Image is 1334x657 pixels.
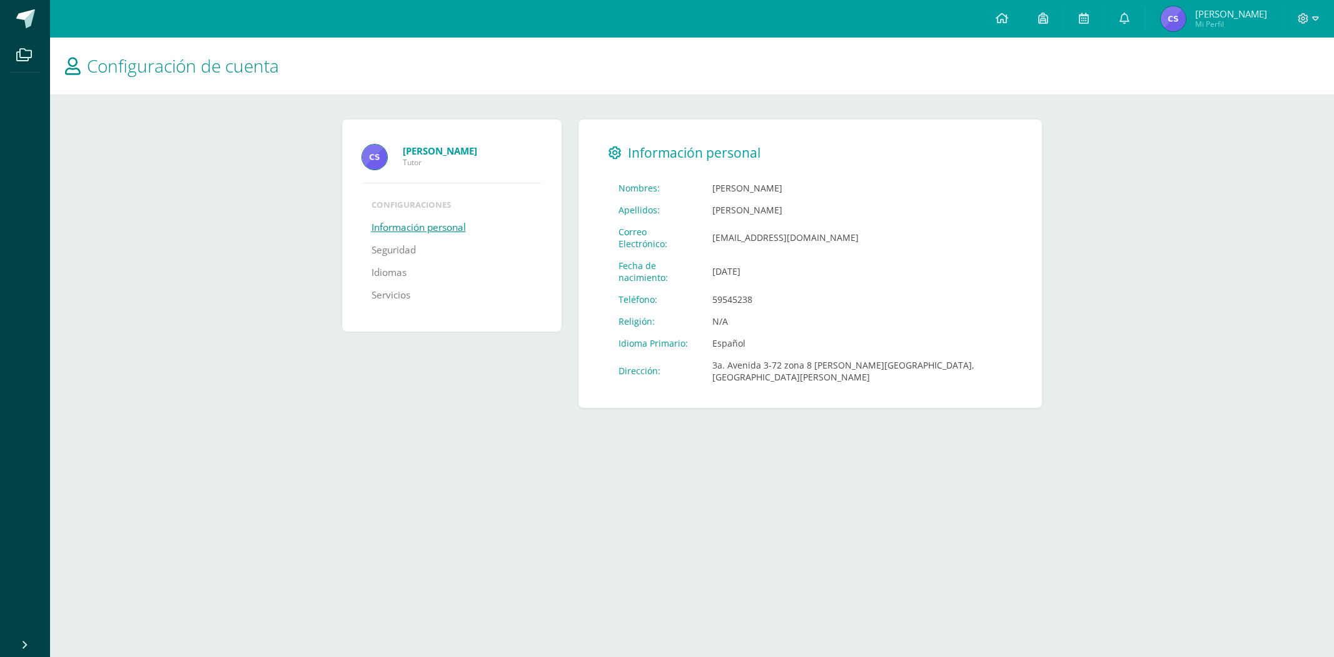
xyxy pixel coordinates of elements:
td: Religión: [609,310,702,332]
td: Dirección: [609,354,702,388]
td: [PERSON_NAME] [702,177,1013,199]
img: 4295ef0c9fdb24962228fb0198f15984.png [1161,6,1186,31]
td: Idioma Primario: [609,332,702,354]
td: [PERSON_NAME] [702,199,1013,221]
td: Nombres: [609,177,702,199]
span: Mi Perfil [1195,19,1267,29]
a: Servicios [371,284,410,307]
td: [EMAIL_ADDRESS][DOMAIN_NAME] [702,221,1013,255]
td: Apellidos: [609,199,702,221]
span: Información personal [628,144,760,161]
td: 3a. Avenida 3-72 zona 8 [PERSON_NAME][GEOGRAPHIC_DATA], [GEOGRAPHIC_DATA][PERSON_NAME] [702,354,1013,388]
td: Fecha de nacimiento: [609,255,702,288]
td: Correo Electrónico: [609,221,702,255]
li: Configuraciones [371,199,532,210]
a: Idiomas [371,262,407,284]
a: [PERSON_NAME] [403,145,542,157]
td: 59545238 [702,288,1013,310]
a: Seguridad [371,239,416,262]
span: Tutor [403,157,542,168]
span: [PERSON_NAME] [1195,8,1267,20]
td: Teléfono: [609,288,702,310]
img: Profile picture of Carlos Alberto Solís Palacios [362,145,387,170]
strong: [PERSON_NAME] [403,145,477,157]
td: N/A [702,310,1013,332]
a: Información personal [371,216,466,239]
td: Español [702,332,1013,354]
td: [DATE] [702,255,1013,288]
span: Configuración de cuenta [87,54,279,78]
